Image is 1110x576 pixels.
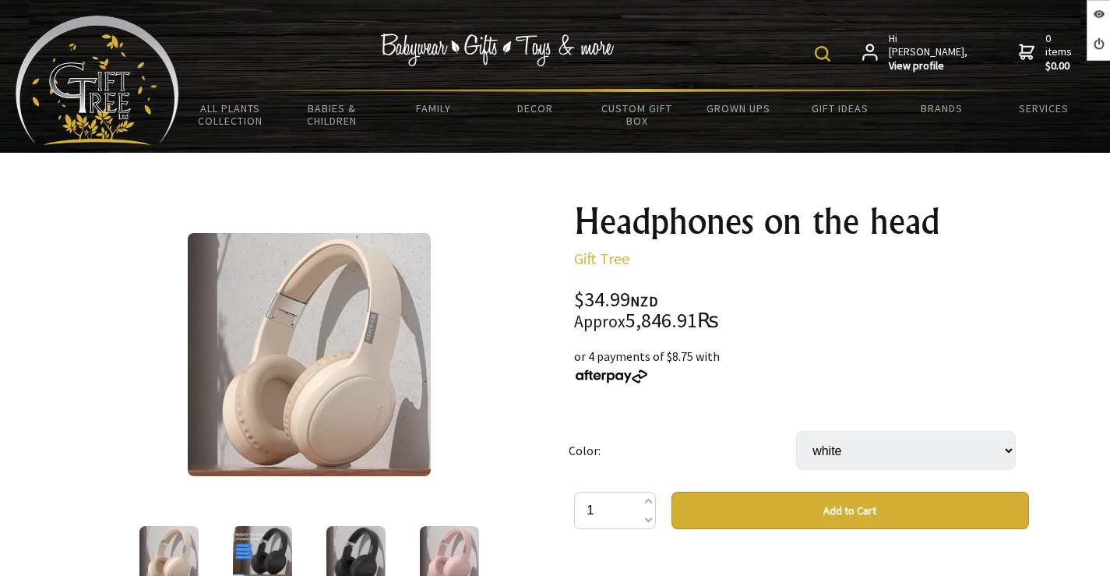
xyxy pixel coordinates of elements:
[1045,31,1075,73] span: 0 items
[382,92,485,125] a: Family
[16,16,179,145] img: Babyware - Gifts - Toys and more...
[574,203,1029,240] h1: Headphones on the head
[188,233,431,476] img: Headphones on the head
[688,92,790,125] a: Grown Ups
[891,92,993,125] a: Brands
[569,409,796,492] td: Color:
[889,59,969,73] strong: View profile
[889,32,969,73] span: Hi [PERSON_NAME],
[574,249,629,268] a: Gift Tree
[179,92,281,137] a: All Plants Collection
[671,492,1029,529] button: Add to Cart
[574,290,1029,331] div: $34.99 5,846.91₨
[574,347,1029,384] div: or 4 payments of $8.75 with
[574,369,649,383] img: Afterpay
[281,92,383,137] a: Babies & Children
[586,92,688,137] a: Custom Gift Box
[380,34,614,66] img: Babywear - Gifts - Toys & more
[993,92,1095,125] a: Services
[862,32,969,73] a: Hi [PERSON_NAME],View profile
[485,92,587,125] a: Decor
[630,292,658,310] span: NZD
[1019,32,1075,73] a: 0 items$0.00
[1045,59,1075,73] strong: $0.00
[789,92,891,125] a: Gift Ideas
[815,46,830,62] img: product search
[574,311,625,332] small: Approx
